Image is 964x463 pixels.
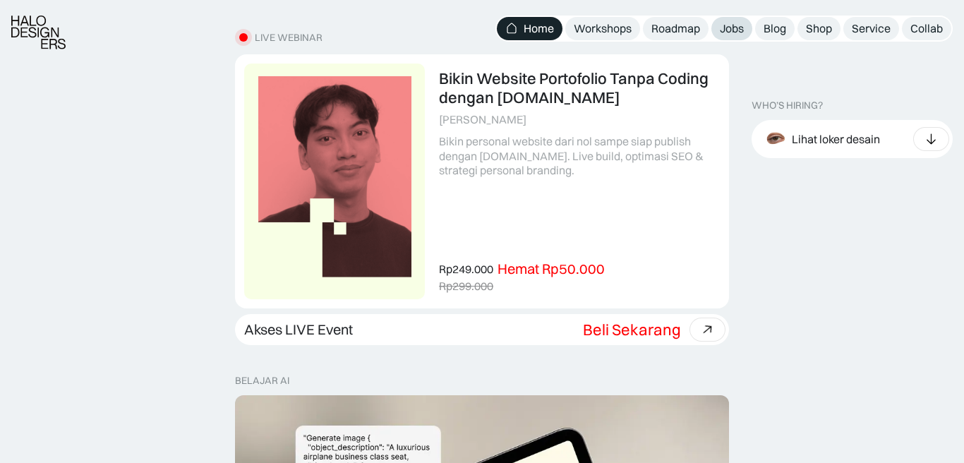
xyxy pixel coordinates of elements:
[565,17,640,40] a: Workshops
[806,21,832,36] div: Shop
[651,21,700,36] div: Roadmap
[797,17,841,40] a: Shop
[574,21,632,36] div: Workshops
[711,17,752,40] a: Jobs
[902,17,951,40] a: Collab
[755,17,795,40] a: Blog
[439,262,493,277] div: Rp249.000
[524,21,554,36] div: Home
[910,21,943,36] div: Collab
[583,320,681,339] div: Beli Sekarang
[792,132,880,147] div: Lihat loker desain
[235,375,289,387] div: belajar ai
[255,32,323,44] div: LIVE WEBINAR
[764,21,786,36] div: Blog
[244,321,353,338] div: Akses LIVE Event
[843,17,899,40] a: Service
[498,260,605,277] div: Hemat Rp50.000
[643,17,709,40] a: Roadmap
[720,21,744,36] div: Jobs
[497,17,562,40] a: Home
[752,100,823,112] div: WHO’S HIRING?
[235,314,729,345] a: Akses LIVE EventBeli Sekarang
[439,279,493,294] div: Rp299.000
[852,21,891,36] div: Service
